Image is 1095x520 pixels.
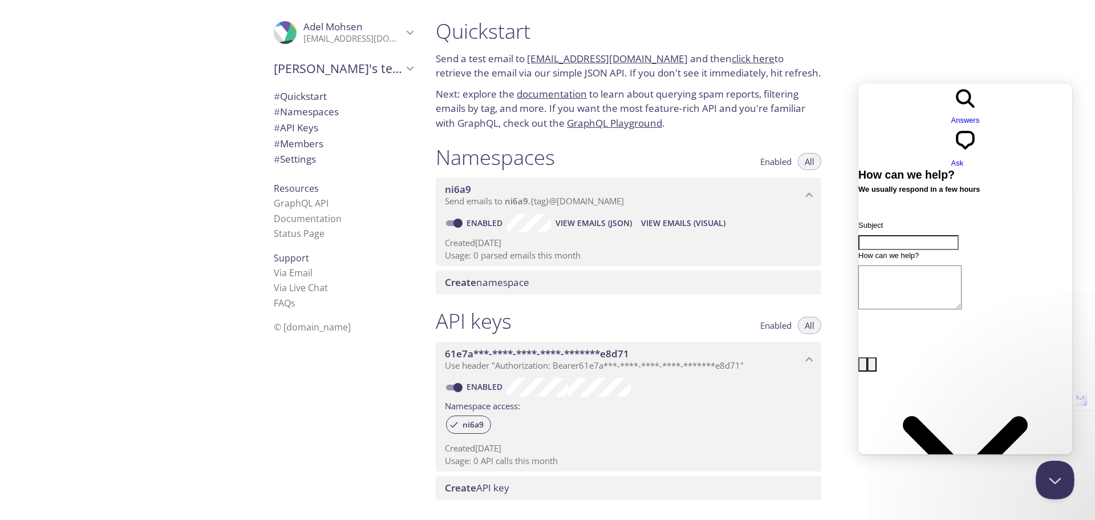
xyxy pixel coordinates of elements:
[445,276,529,289] span: namespace
[274,297,295,309] a: FAQ
[436,476,821,500] div: Create API Key
[436,271,821,295] div: Create namespace
[436,178,821,213] div: ni6a9 namespace
[265,104,422,120] div: Namespaces
[456,420,490,430] span: ni6a9
[555,216,632,230] span: View Emails (JSON)
[517,87,587,100] a: documentation
[265,14,422,51] div: Adel Mohsen
[274,182,319,195] span: Resources
[445,397,520,413] label: Namespace access:
[636,214,730,232] button: View Emails (Visual)
[445,195,624,207] span: Send emails to . {tag} @[DOMAIN_NAME]
[274,121,280,134] span: #
[753,153,798,170] button: Enabled
[445,276,476,289] span: Create
[445,481,476,494] span: Create
[274,267,313,279] a: Via Email
[445,249,812,261] p: Usage: 0 parsed emails this month
[445,455,812,467] p: Usage: 0 API calls this month
[265,88,422,104] div: Quickstart
[753,317,798,334] button: Enabled
[505,195,528,207] span: ni6a9
[303,20,363,33] span: Adel Mohsen
[274,227,325,240] a: Status Page
[527,52,688,65] a: [EMAIL_ADDRESS][DOMAIN_NAME]
[445,237,812,249] p: Created [DATE]
[265,54,422,83] div: Adel's team
[567,116,662,130] a: GraphQL Playground
[465,217,507,228] a: Enabled
[798,153,821,170] button: All
[265,136,422,152] div: Members
[274,321,351,333] span: © [DOMAIN_NAME]
[465,381,507,392] a: Enabled
[291,297,295,309] span: s
[445,442,812,454] p: Created [DATE]
[274,61,403,76] span: [PERSON_NAME]'s team
[436,51,821,80] p: Send a test email to and then to retrieve the email via our simple JSON API. If you don't see it ...
[274,212,342,225] a: Documentation
[732,52,774,65] a: click here
[303,33,403,45] p: [EMAIL_ADDRESS][DOMAIN_NAME]
[274,90,327,103] span: Quickstart
[436,308,512,334] h1: API keys
[265,120,422,136] div: API Keys
[274,137,323,150] span: Members
[274,152,316,166] span: Settings
[641,216,725,230] span: View Emails (Visual)
[798,317,821,334] button: All
[446,416,491,434] div: ni6a9
[436,87,821,131] p: Next: explore the to learn about querying spam reports, filtering emails by tag, and more. If you...
[274,281,328,294] a: Via Live Chat
[274,121,318,134] span: API Keys
[445,183,471,196] span: ni6a9
[1036,461,1074,499] iframe: Help Scout Beacon - Close
[274,137,280,150] span: #
[436,144,555,170] h1: Namespaces
[274,90,280,103] span: #
[274,105,280,118] span: #
[436,18,821,44] h1: Quickstart
[445,481,509,494] span: API key
[551,214,636,232] button: View Emails (JSON)
[274,197,328,209] a: GraphQL API
[274,252,309,264] span: Support
[858,83,1072,454] iframe: Help Scout Beacon - Live Chat, Contact Form, and Knowledge Base
[265,151,422,167] div: Team Settings
[274,152,280,166] span: #
[274,105,339,118] span: Namespaces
